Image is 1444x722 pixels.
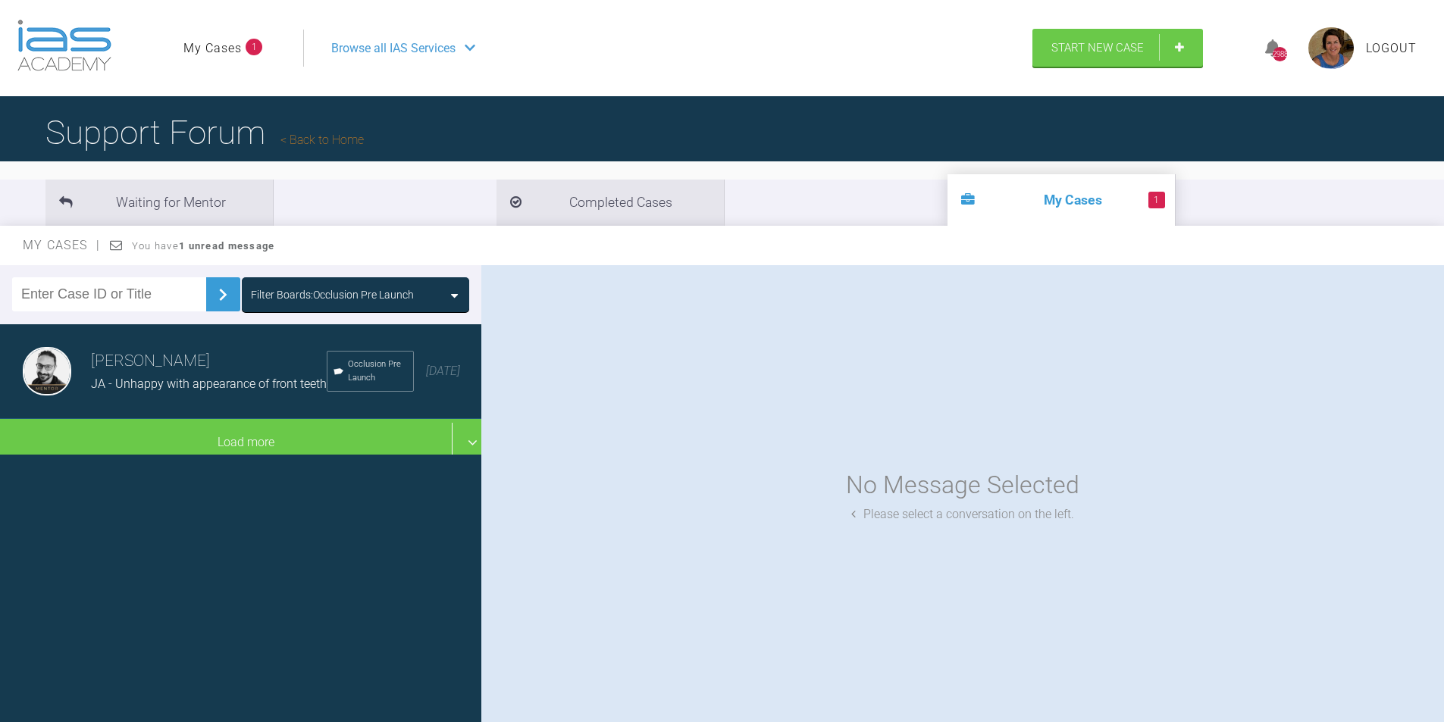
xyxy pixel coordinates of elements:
[846,466,1079,505] div: No Message Selected
[132,240,275,252] span: You have
[17,20,111,71] img: logo-light.3e3ef733.png
[45,106,364,159] h1: Support Forum
[1032,29,1203,67] a: Start New Case
[851,505,1074,524] div: Please select a conversation on the left.
[251,286,414,303] div: Filter Boards: Occlusion Pre Launch
[1366,39,1417,58] a: Logout
[91,377,327,391] span: JA - Unhappy with appearance of front teeth
[211,283,235,307] img: chevronRight.28bd32b0.svg
[246,39,262,55] span: 1
[23,347,71,395] img: Mahmoud Ibrahim
[331,39,456,58] span: Browse all IAS Services
[179,240,274,252] strong: 1 unread message
[183,39,242,58] a: My Cases
[45,180,273,226] li: Waiting for Mentor
[496,180,724,226] li: Completed Cases
[1273,47,1287,61] div: 2988
[426,364,460,378] span: [DATE]
[1051,41,1144,55] span: Start New Case
[91,348,327,374] h3: [PERSON_NAME]
[12,277,206,311] input: Enter Case ID or Title
[1308,27,1354,69] img: profile.png
[348,358,407,385] span: Occlusion Pre Launch
[280,133,364,147] a: Back to Home
[1148,192,1165,208] span: 1
[948,174,1175,226] li: My Cases
[23,238,101,252] span: My Cases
